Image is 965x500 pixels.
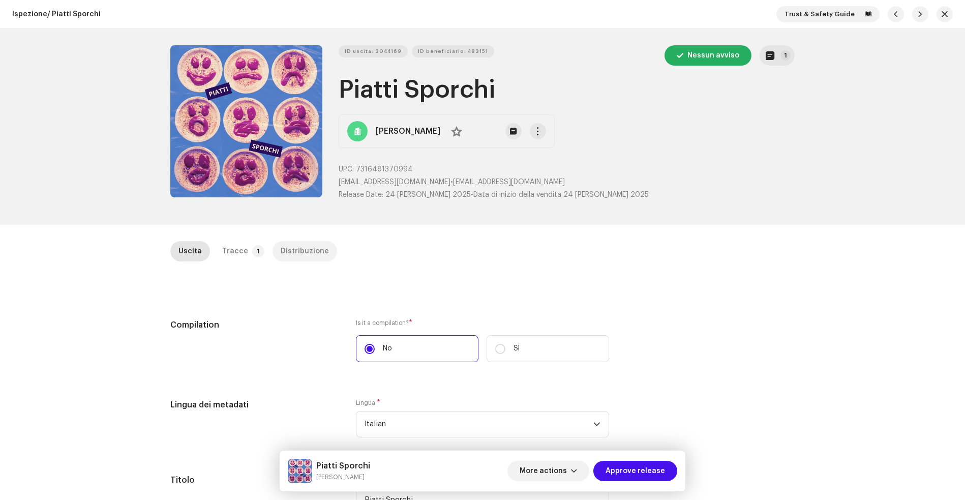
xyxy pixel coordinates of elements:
span: UPC: [339,166,354,173]
span: Approve release [606,461,665,481]
p: Sì [514,343,520,354]
span: Italian [365,411,593,437]
img: e7eb839a-70d9-43eb-bf03-51692a117176 [288,459,312,483]
label: Lingua [356,399,380,407]
span: [EMAIL_ADDRESS][DOMAIN_NAME] [339,179,450,186]
p: • [339,177,795,188]
strong: [PERSON_NAME] [376,125,440,137]
button: More actions [507,461,589,481]
h1: Piatti Sporchi [339,74,795,106]
button: ID uscita: 3044169 [339,45,408,57]
div: Uscita [178,241,202,261]
button: 1 [760,45,795,66]
span: 24 [PERSON_NAME] 2025 [385,191,471,198]
span: 24 [PERSON_NAME] 2025 [563,191,649,198]
div: Tracce [222,241,248,261]
button: Approve release [593,461,677,481]
p-badge: 1 [780,50,791,61]
span: Data di inizio della vendita [473,191,561,198]
p: No [383,343,392,354]
div: Distribuzione [281,241,329,261]
small: Piatti Sporchi [316,472,370,482]
span: Release Date: [339,191,383,198]
p-badge: 1 [252,245,264,257]
label: Is it a compilation? [356,319,609,327]
span: ID beneficiario: 483151 [418,41,488,62]
span: • [339,191,473,198]
h5: Lingua dei metadati [170,399,340,411]
span: [EMAIL_ADDRESS][DOMAIN_NAME] [453,179,565,186]
div: dropdown trigger [593,411,600,437]
button: ID beneficiario: 483151 [412,45,494,57]
span: More actions [520,461,567,481]
h5: Piatti Sporchi [316,460,370,472]
h5: Compilation [170,319,340,331]
span: ID uscita: 3044169 [345,41,402,62]
h5: Titolo [170,474,340,486]
span: 7316481370994 [356,166,413,173]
